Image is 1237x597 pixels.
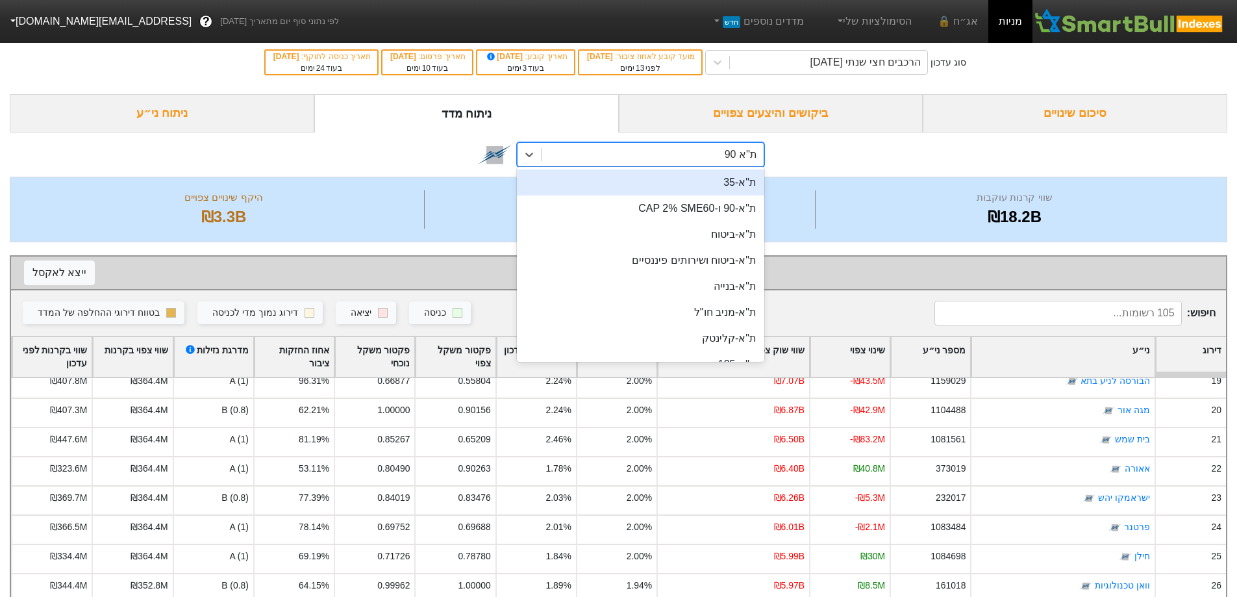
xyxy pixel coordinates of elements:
[299,462,329,476] div: 53.11%
[220,15,339,28] span: לפי נתוני סוף יום מתאריך [DATE]
[299,579,329,592] div: 64.15%
[173,544,253,573] div: A (1)
[299,550,329,563] div: 69.19%
[299,403,329,417] div: 62.21%
[523,64,527,73] span: 3
[428,190,812,205] div: מספר ניירות ערך
[458,462,490,476] div: 0.90263
[1212,550,1221,563] div: 25
[517,248,764,273] div: ת"א-ביטוח ושירותים פיננסיים
[50,403,87,417] div: ₪407.3M
[1032,8,1227,34] img: SmartBull
[931,433,966,446] div: 1081561
[1099,434,1112,447] img: tase link
[131,433,168,446] div: ₪364.4M
[390,52,418,61] span: [DATE]
[858,579,885,592] div: ₪8.5M
[377,579,410,592] div: 0.99962
[458,403,490,417] div: 0.90156
[416,337,495,377] div: Toggle SortBy
[517,170,764,196] div: ת"א-35
[936,491,966,505] div: 232017
[336,301,396,325] button: יציאה
[389,51,466,62] div: תאריך פרסום :
[546,491,571,505] div: 2.03%
[546,579,571,592] div: 1.89%
[173,427,253,456] div: A (1)
[723,16,740,28] span: חדש
[1066,375,1079,388] img: tase link
[389,62,466,74] div: בעוד ימים
[422,64,431,73] span: 10
[1108,522,1121,535] img: tase link
[627,374,652,388] div: 2.00%
[131,374,168,388] div: ₪364.4M
[934,301,1182,325] input: 105 רשומות...
[936,579,966,592] div: 161018
[931,520,966,534] div: 1083484
[546,462,571,476] div: 1.78%
[27,205,421,229] div: ₪3.3B
[10,94,314,133] div: ניתוח ני״ע
[1156,337,1226,377] div: Toggle SortBy
[774,433,805,446] div: ₪6.50B
[50,550,87,563] div: ₪334.4M
[377,374,410,388] div: 0.66877
[24,260,95,285] button: ייצא לאקסל
[1079,580,1092,593] img: tase link
[1081,376,1150,387] a: הבורסה לניע בתא
[335,337,414,377] div: Toggle SortBy
[299,433,329,446] div: 81.19%
[50,579,87,592] div: ₪344.4M
[131,520,168,534] div: ₪364.4M
[586,51,695,62] div: מועד קובע לאחוז ציבור :
[173,368,253,398] div: A (1)
[627,433,652,446] div: 2.00%
[131,462,168,476] div: ₪364.4M
[50,520,87,534] div: ₪366.5M
[377,550,410,563] div: 0.71726
[931,56,966,70] div: סוג עדכון
[850,433,885,446] div: -₪83.2M
[458,491,490,505] div: 0.83476
[627,491,652,505] div: 2.00%
[1095,581,1150,591] a: וואן טכנולוגיות
[819,205,1210,229] div: ₪18.2B
[131,579,168,592] div: ₪352.8M
[131,550,168,563] div: ₪364.4M
[587,52,615,61] span: [DATE]
[891,337,970,377] div: Toggle SortBy
[936,462,966,476] div: 373019
[50,462,87,476] div: ₪323.6M
[377,491,410,505] div: 0.84019
[627,579,652,592] div: 1.94%
[1212,491,1221,505] div: 23
[424,306,446,320] div: כניסה
[458,520,490,534] div: 0.69688
[314,94,619,133] div: ניתוח מדד
[517,299,764,325] div: ת"א-מניב חו"ל
[1134,552,1150,562] a: חילן
[1125,464,1150,474] a: אאורה
[627,403,652,417] div: 2.00%
[1212,579,1221,592] div: 26
[855,491,886,505] div: -₪5.3M
[316,64,325,73] span: 24
[546,520,571,534] div: 2.01%
[923,94,1227,133] div: סיכום שינויים
[131,491,168,505] div: ₪364.4M
[272,62,371,74] div: בעוד ימים
[377,403,410,417] div: 1.00000
[774,462,805,476] div: ₪6.40B
[377,433,410,446] div: 0.85267
[860,550,885,563] div: ₪30M
[627,520,652,534] div: 2.00%
[1119,551,1132,564] img: tase link
[774,491,805,505] div: ₪6.26B
[173,514,253,544] div: A (1)
[458,374,490,388] div: 0.55804
[203,13,210,31] span: ?
[377,462,410,476] div: 0.80490
[174,337,253,377] div: Toggle SortBy
[428,205,812,229] div: 90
